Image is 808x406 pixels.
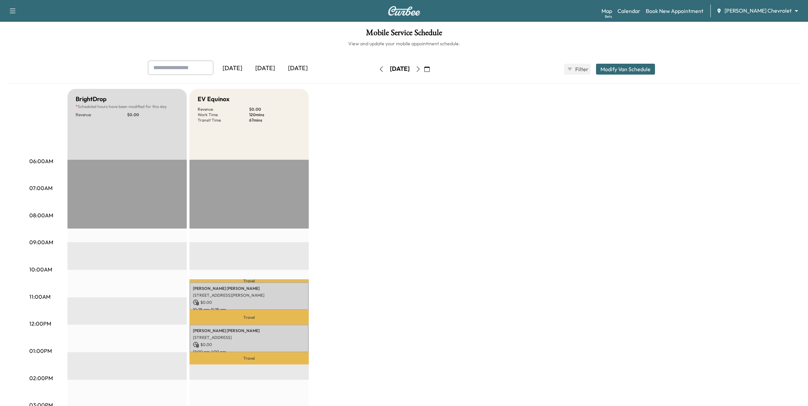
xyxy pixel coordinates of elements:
[596,64,655,75] button: Modify Van Schedule
[7,29,801,40] h1: Mobile Service Schedule
[76,112,127,118] p: Revenue
[193,307,305,312] p: 10:28 am - 11:28 am
[29,211,53,219] p: 08:00AM
[193,335,305,340] p: [STREET_ADDRESS]
[76,94,107,104] h5: BrightDrop
[198,107,249,112] p: Revenue
[127,112,179,118] p: $ 0.00
[249,112,301,118] p: 120 mins
[249,118,301,123] p: 67 mins
[189,352,309,364] p: Travel
[193,349,305,355] p: 12:00 pm - 1:00 pm
[216,61,249,76] div: [DATE]
[198,112,249,118] p: Work Time
[198,94,229,104] h5: EV Equinox
[725,7,792,15] span: [PERSON_NAME] Chevrolet
[605,14,612,19] div: Beta
[7,40,801,47] h6: View and update your mobile appointment schedule.
[29,293,50,301] p: 11:00AM
[249,107,301,112] p: $ 0.00
[193,342,305,348] p: $ 0.00
[249,61,281,76] div: [DATE]
[29,374,53,382] p: 02:00PM
[618,7,640,15] a: Calendar
[193,299,305,306] p: $ 0.00
[189,279,309,282] p: Travel
[646,7,703,15] a: Book New Appointment
[601,7,612,15] a: MapBeta
[29,265,52,274] p: 10:00AM
[29,157,53,165] p: 06:00AM
[388,6,421,16] img: Curbee Logo
[189,310,309,325] p: Travel
[193,286,305,291] p: [PERSON_NAME] [PERSON_NAME]
[575,65,588,73] span: Filter
[29,238,53,246] p: 09:00AM
[76,104,179,109] p: Scheduled hours have been modified for this day
[281,61,314,76] div: [DATE]
[198,118,249,123] p: Transit Time
[29,184,52,192] p: 07:00AM
[564,64,591,75] button: Filter
[29,319,51,328] p: 12:00PM
[193,293,305,298] p: [STREET_ADDRESS][PERSON_NAME]
[390,65,410,73] div: [DATE]
[29,347,52,355] p: 01:00PM
[193,328,305,333] p: [PERSON_NAME] [PERSON_NAME]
